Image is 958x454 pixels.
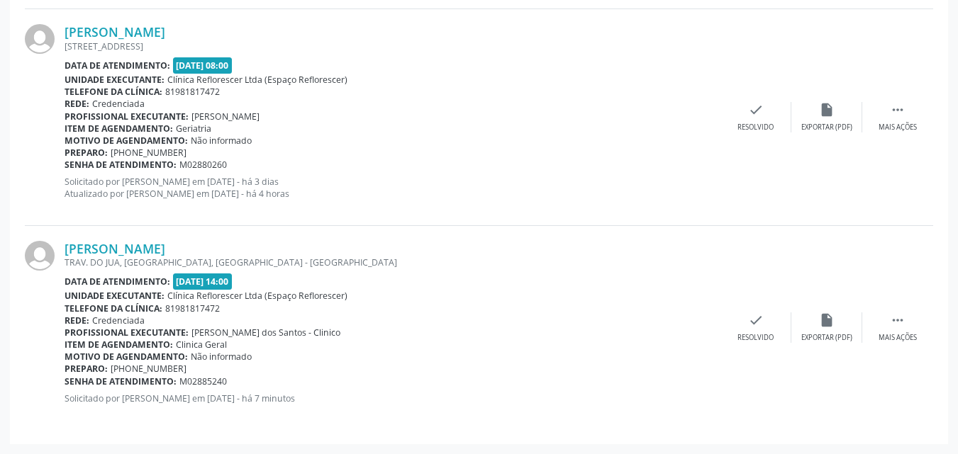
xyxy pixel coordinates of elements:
[111,363,186,375] span: [PHONE_NUMBER]
[176,123,211,135] span: Geriatria
[65,176,720,200] p: Solicitado por [PERSON_NAME] em [DATE] - há 3 dias Atualizado por [PERSON_NAME] em [DATE] - há 4 ...
[801,333,852,343] div: Exportar (PDF)
[25,241,55,271] img: img
[65,74,165,86] b: Unidade executante:
[65,375,177,387] b: Senha de atendimento:
[65,363,108,375] b: Preparo:
[748,312,764,328] i: check
[801,123,852,132] div: Exportar (PDF)
[176,339,227,351] span: Clinica Geral
[737,333,774,343] div: Resolvido
[65,40,720,52] div: [STREET_ADDRESS]
[65,339,173,351] b: Item de agendamento:
[879,123,917,132] div: Mais ações
[65,256,720,268] div: TRAV. DO JUA, [GEOGRAPHIC_DATA], [GEOGRAPHIC_DATA] - [GEOGRAPHIC_DATA]
[111,147,186,159] span: [PHONE_NUMBER]
[167,74,347,86] span: Clínica Reflorescer Ltda (Espaço Reflorescer)
[65,110,189,123] b: Profissional executante:
[879,333,917,343] div: Mais ações
[25,24,55,54] img: img
[65,59,170,72] b: Data de atendimento:
[173,57,233,74] span: [DATE] 08:00
[65,351,188,363] b: Motivo de agendamento:
[165,86,220,98] span: 81981817472
[890,102,906,118] i: 
[167,290,347,302] span: Clínica Reflorescer Ltda (Espaço Reflorescer)
[819,312,835,328] i: insert_drive_file
[65,86,162,98] b: Telefone da clínica:
[65,159,177,171] b: Senha de atendimento:
[65,392,720,404] p: Solicitado por [PERSON_NAME] em [DATE] - há 7 minutos
[65,241,165,256] a: [PERSON_NAME]
[65,314,89,327] b: Rede:
[165,302,220,314] span: 81981817472
[173,273,233,290] span: [DATE] 14:00
[737,123,774,132] div: Resolvido
[65,302,162,314] b: Telefone da clínica:
[65,24,165,40] a: [PERSON_NAME]
[748,102,764,118] i: check
[179,159,227,171] span: M02880260
[92,98,145,110] span: Credenciada
[65,276,170,288] b: Data de atendimento:
[65,290,165,302] b: Unidade executante:
[191,351,252,363] span: Não informado
[65,135,188,147] b: Motivo de agendamento:
[191,110,260,123] span: [PERSON_NAME]
[65,98,89,110] b: Rede:
[65,327,189,339] b: Profissional executante:
[65,123,173,135] b: Item de agendamento:
[890,312,906,328] i: 
[191,327,340,339] span: [PERSON_NAME] dos Santos - Clinico
[92,314,145,327] span: Credenciada
[819,102,835,118] i: insert_drive_file
[179,375,227,387] span: M02885240
[65,147,108,159] b: Preparo:
[191,135,252,147] span: Não informado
